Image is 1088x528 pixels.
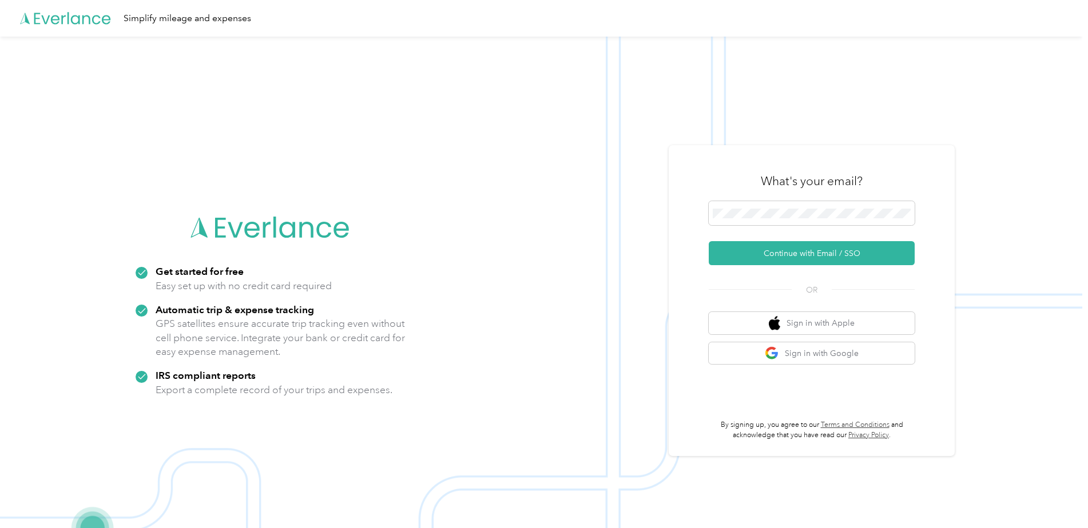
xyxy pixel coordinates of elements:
strong: IRS compliant reports [156,369,256,381]
p: GPS satellites ensure accurate trip tracking even without cell phone service. Integrate your bank... [156,317,406,359]
strong: Get started for free [156,265,244,277]
p: By signing up, you agree to our and acknowledge that you have read our . [709,420,915,440]
img: apple logo [769,316,780,330]
img: google logo [765,346,779,361]
p: Easy set up with no credit card required [156,279,332,293]
a: Privacy Policy [848,431,889,439]
p: Export a complete record of your trips and expenses. [156,383,392,397]
span: OR [792,284,832,296]
button: Continue with Email / SSO [709,241,915,265]
a: Terms and Conditions [821,421,890,429]
div: Simplify mileage and expenses [124,11,251,26]
button: google logoSign in with Google [709,342,915,365]
h3: What's your email? [761,173,863,189]
button: apple logoSign in with Apple [709,312,915,334]
strong: Automatic trip & expense tracking [156,303,314,315]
